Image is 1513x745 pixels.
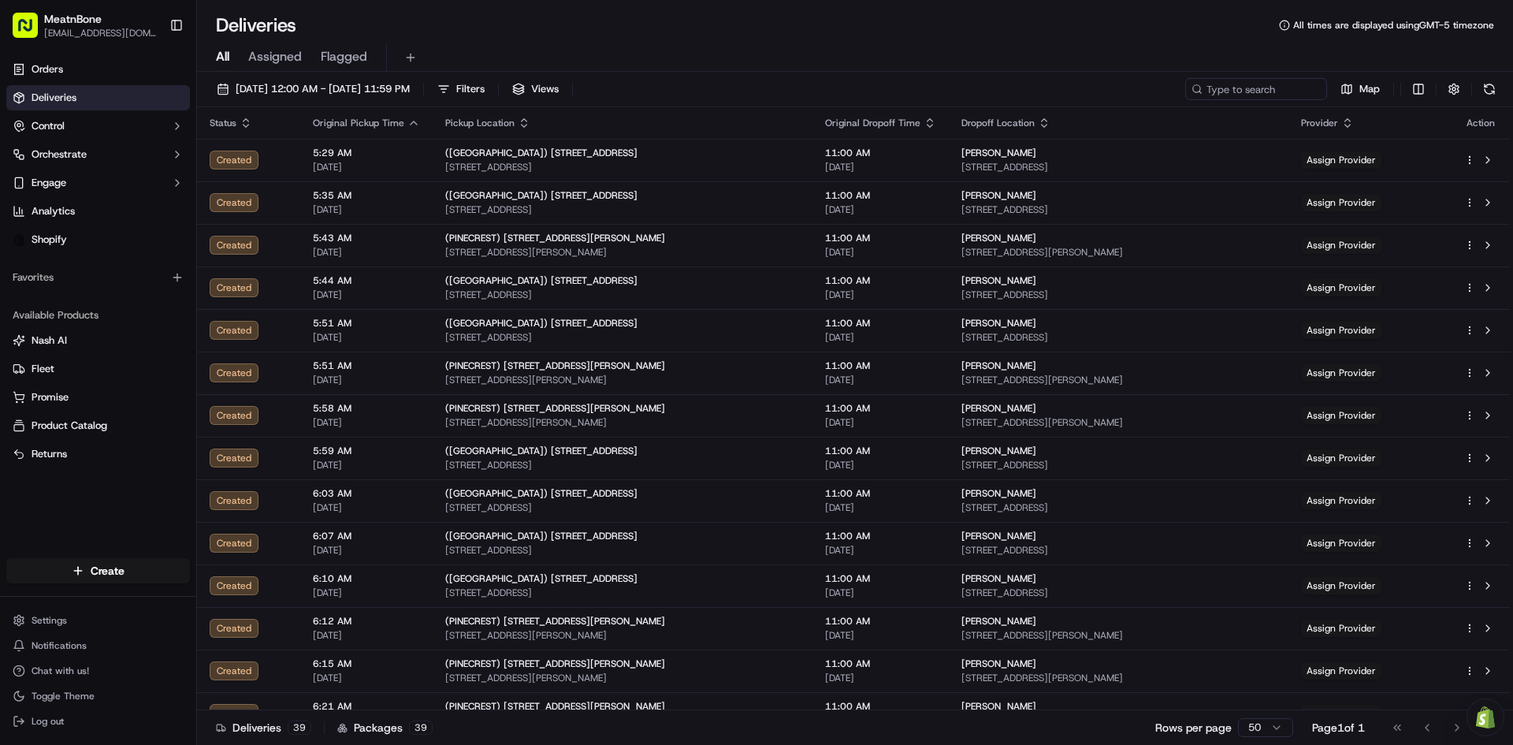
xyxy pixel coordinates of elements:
span: [DATE] [825,161,936,173]
span: [STREET_ADDRESS][PERSON_NAME] [961,629,1276,642]
span: Assign Provider [1301,237,1381,254]
button: Nash AI [6,328,190,353]
span: [DATE] 12:00 AM - [DATE] 11:59 PM [236,82,410,96]
img: Shopify logo [13,233,25,246]
span: Assign Provider [1301,407,1381,424]
span: 11:00 AM [825,445,936,457]
span: Provider [1301,117,1338,129]
div: 39 [409,721,433,735]
span: Engage [32,176,66,190]
span: Analytics [32,204,75,218]
button: Filters [430,78,492,100]
span: [DATE] [313,331,420,344]
button: Control [6,114,190,139]
span: [PERSON_NAME] [961,530,1036,542]
span: 6:21 AM [313,700,420,713]
span: [PERSON_NAME] [961,274,1036,287]
span: Orchestrate [32,147,87,162]
button: Fleet [6,356,190,382]
span: ([GEOGRAPHIC_DATA]) [STREET_ADDRESS] [445,572,638,585]
div: Packages [337,720,433,736]
span: 11:00 AM [825,274,936,287]
span: Fleet [32,362,54,376]
a: Shopify [6,227,190,252]
a: Orders [6,57,190,82]
span: [DATE] [825,203,936,216]
span: [STREET_ADDRESS] [961,501,1276,514]
span: Notifications [32,639,87,652]
span: [STREET_ADDRESS] [961,587,1276,599]
span: [DATE] [313,161,420,173]
span: [STREET_ADDRESS] [961,331,1276,344]
span: [STREET_ADDRESS] [961,161,1276,173]
span: [STREET_ADDRESS][PERSON_NAME] [445,672,800,684]
p: Rows per page [1155,720,1232,736]
span: Control [32,119,65,133]
span: Assign Provider [1301,449,1381,467]
span: [PERSON_NAME] [961,572,1036,585]
span: Original Dropoff Time [825,117,920,129]
span: [PERSON_NAME] [961,232,1036,244]
span: Assign Provider [1301,194,1381,211]
span: [STREET_ADDRESS] [445,289,800,301]
button: Engage [6,170,190,196]
span: Assign Provider [1301,364,1381,382]
span: [STREET_ADDRESS][PERSON_NAME] [445,416,800,429]
span: Chat with us! [32,665,89,677]
span: (PINECREST) [STREET_ADDRESS][PERSON_NAME] [445,700,665,713]
span: ([GEOGRAPHIC_DATA]) [STREET_ADDRESS] [445,147,638,159]
span: 6:07 AM [313,530,420,542]
span: 6:03 AM [313,487,420,500]
span: Views [531,82,559,96]
span: 11:00 AM [825,232,936,244]
span: [DATE] [313,203,420,216]
span: [STREET_ADDRESS] [961,289,1276,301]
span: 6:12 AM [313,615,420,628]
span: [DATE] [825,459,936,471]
span: [DATE] [825,672,936,684]
span: [DATE] [825,629,936,642]
span: [DATE] [313,629,420,642]
span: [DATE] [313,587,420,599]
span: [DATE] [313,289,420,301]
span: 6:15 AM [313,657,420,670]
button: Toggle Theme [6,685,190,707]
span: 11:00 AM [825,572,936,585]
span: Map [1359,82,1380,96]
span: 11:00 AM [825,317,936,330]
span: [DATE] [825,587,936,599]
span: [STREET_ADDRESS][PERSON_NAME] [961,672,1276,684]
span: [STREET_ADDRESS][PERSON_NAME] [445,246,800,259]
span: (PINECREST) [STREET_ADDRESS][PERSON_NAME] [445,359,665,372]
div: Deliveries [216,720,311,736]
span: 5:59 AM [313,445,420,457]
span: [PERSON_NAME] [961,402,1036,415]
button: Notifications [6,635,190,657]
div: Action [1464,117,1497,129]
a: Returns [13,447,184,461]
span: Deliveries [32,91,76,105]
a: Analytics [6,199,190,224]
button: Map [1333,78,1387,100]
span: Pickup Location [445,117,515,129]
a: Product Catalog [13,419,184,433]
span: [STREET_ADDRESS] [445,459,800,471]
span: (PINECREST) [STREET_ADDRESS][PERSON_NAME] [445,615,665,628]
span: Promise [32,390,69,404]
span: ([GEOGRAPHIC_DATA]) [STREET_ADDRESS] [445,487,638,500]
span: Log out [32,715,64,728]
span: [PERSON_NAME] [961,615,1036,628]
span: [STREET_ADDRESS] [445,203,800,216]
input: Type to search [1185,78,1327,100]
button: Product Catalog [6,413,190,438]
span: (PINECREST) [STREET_ADDRESS][PERSON_NAME] [445,402,665,415]
div: Page 1 of 1 [1312,720,1365,736]
button: Settings [6,609,190,631]
span: [STREET_ADDRESS] [445,501,800,514]
span: [DATE] [313,672,420,684]
span: 5:43 AM [313,232,420,244]
span: 11:00 AM [825,402,936,415]
span: 11:00 AM [825,147,936,159]
span: 11:00 AM [825,700,936,713]
span: Settings [32,614,67,627]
